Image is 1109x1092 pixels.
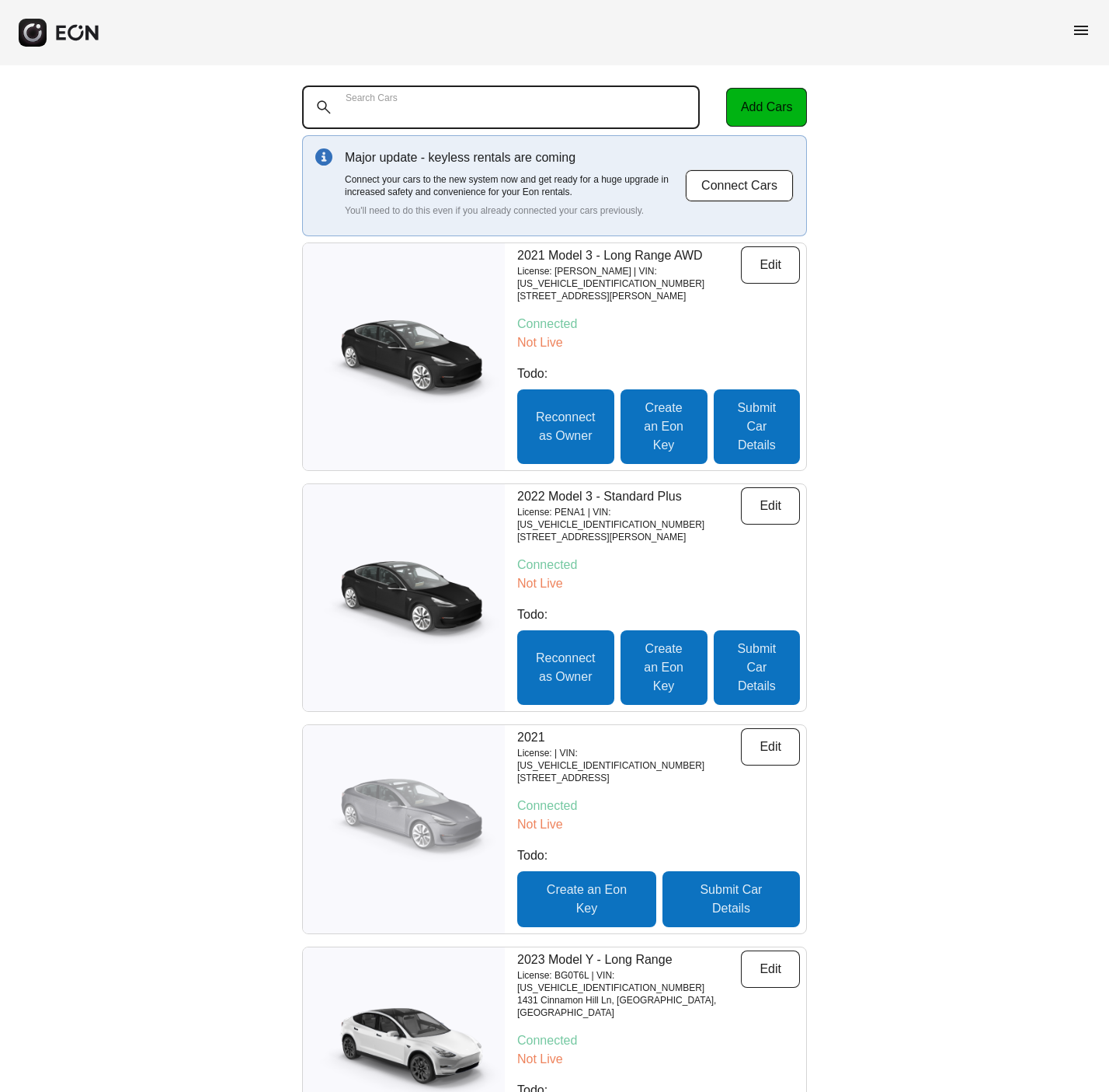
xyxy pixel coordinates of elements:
p: Connected [517,1031,800,1050]
p: Not Live [517,1050,800,1069]
button: Connect Cars [685,169,794,202]
p: License: BG0T6L | VIN: [US_VEHICLE_IDENTIFICATION_NUMBER] [517,969,741,994]
button: Edit [741,246,800,284]
p: License: PENA1 | VIN: [US_VEHICLE_IDENTIFICATION_NUMBER] [517,506,741,531]
p: Todo: [517,365,800,383]
p: Todo: [517,846,800,865]
p: 2021 Model 3 - Long Range AWD [517,246,741,265]
p: Connected [517,797,800,815]
img: car [303,306,505,407]
p: Connect your cars to the new system now and get ready for a huge upgrade in increased safety and ... [345,173,685,198]
button: Submit Car Details [662,871,800,927]
button: Reconnect as Owner [517,630,614,705]
img: car [303,779,505,880]
button: Submit Car Details [714,389,800,464]
p: Connected [517,315,800,333]
img: info [315,148,332,166]
p: Connected [517,556,800,574]
p: 1431 Cinnamon Hill Ln, [GEOGRAPHIC_DATA], [GEOGRAPHIC_DATA] [517,994,741,1019]
p: License: | VIN: [US_VEHICLE_IDENTIFICATION_NUMBER] [517,747,741,772]
p: 2023 Model Y - Long Range [517,951,741,969]
p: [STREET_ADDRESS] [517,772,741,784]
p: [STREET_ADDRESS][PERSON_NAME] [517,290,741,302]
p: License: [PERSON_NAME] | VIN: [US_VEHICLE_IDENTIFICATION_NUMBER] [517,265,741,290]
button: Submit Car Details [714,630,800,705]
button: Create an Eon Key [621,630,707,705]
p: Not Live [517,815,800,834]
button: Edit [741,728,800,766]
p: [STREET_ADDRESS][PERSON_NAME] [517,531,741,543]
button: Edit [741,487,800,525]
p: Not Live [517,333,800,352]
p: Major update - keyless rentals are coming [345,148,685,167]
button: Reconnect as Owner [517,389,614,464]
p: Not Live [517,574,800,593]
img: car [303,547,505,648]
p: 2022 Model 3 - Standard Plus [517,487,741,506]
span: menu [1072,21,1090,40]
p: 2021 [517,728,741,747]
button: Create an Eon Key [621,389,707,464]
button: Add Cars [726,88,807,127]
button: Create an Eon Key [517,871,656,927]
label: Search Cars [346,92,398,104]
p: Todo: [517,605,800,624]
button: Edit [741,951,800,988]
p: You'll need to do this even if you already connected your cars previously. [345,204,685,217]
